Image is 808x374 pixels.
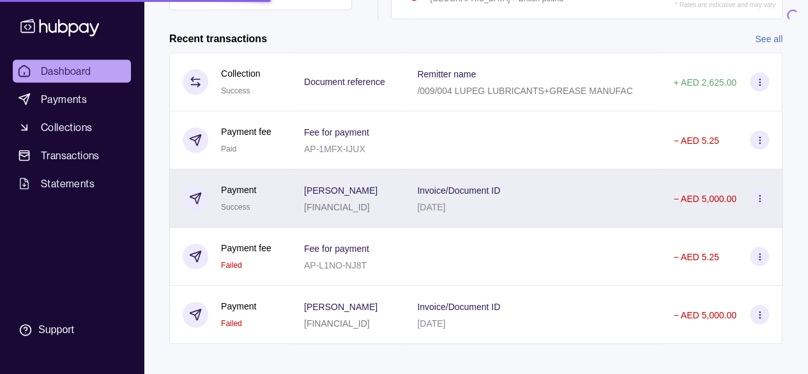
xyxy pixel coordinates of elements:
[221,241,271,255] p: Payment fee
[417,202,445,212] p: [DATE]
[221,66,260,81] p: Collection
[417,185,500,196] p: Invoice/Document ID
[13,59,131,82] a: Dashboard
[673,252,719,262] p: − AED 5.25
[13,144,131,167] a: Transactions
[221,319,242,328] span: Failed
[673,194,736,204] p: − AED 5,000.00
[221,203,250,212] span: Success
[417,302,500,312] p: Invoice/Document ID
[41,120,92,135] span: Collections
[304,302,377,312] p: [PERSON_NAME]
[673,136,719,146] p: − AED 5.25
[304,127,369,137] p: Fee for payment
[221,125,271,139] p: Payment fee
[13,88,131,111] a: Payments
[417,86,632,96] p: /009/004 LUPEG LUBRICANTS+GREASE MANUFAC
[304,144,365,154] p: AP-1MFX-IJUX
[417,69,476,79] p: Remitter name
[755,32,782,46] a: See all
[673,310,736,320] p: − AED 5,000.00
[304,202,370,212] p: [FINANCIAL_ID]
[673,77,736,88] p: + AED 2,625.00
[304,185,377,196] p: [PERSON_NAME]
[304,77,385,87] p: Document reference
[41,148,100,163] span: Transactions
[221,299,256,313] p: Payment
[41,63,91,79] span: Dashboard
[169,32,267,46] h2: Recent transactions
[304,318,370,329] p: [FINANCIAL_ID]
[221,86,250,95] span: Success
[221,144,236,153] span: Paid
[41,176,95,191] span: Statements
[13,172,131,195] a: Statements
[38,323,74,337] div: Support
[13,316,131,343] a: Support
[13,116,131,139] a: Collections
[221,183,256,197] p: Payment
[675,1,775,8] p: * Rates are indicative and may vary
[221,261,242,270] span: Failed
[304,260,367,270] p: AP-L1NO-NJ8T
[304,244,369,254] p: Fee for payment
[417,318,445,329] p: [DATE]
[41,91,87,107] span: Payments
